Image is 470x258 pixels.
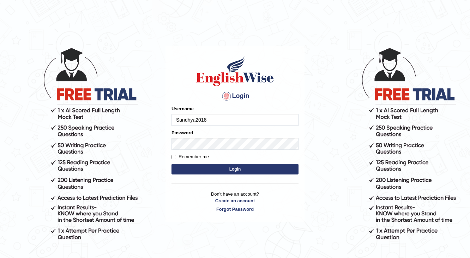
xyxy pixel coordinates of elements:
label: Username [171,105,194,112]
button: Login [171,164,299,174]
label: Remember me [171,153,209,160]
a: Forgot Password [171,206,299,213]
label: Password [171,129,193,136]
h4: Login [171,91,299,102]
input: Remember me [171,155,176,159]
img: Logo of English Wise sign in for intelligent practice with AI [195,55,275,87]
p: Don't have an account? [171,191,299,213]
a: Create an account [171,197,299,204]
